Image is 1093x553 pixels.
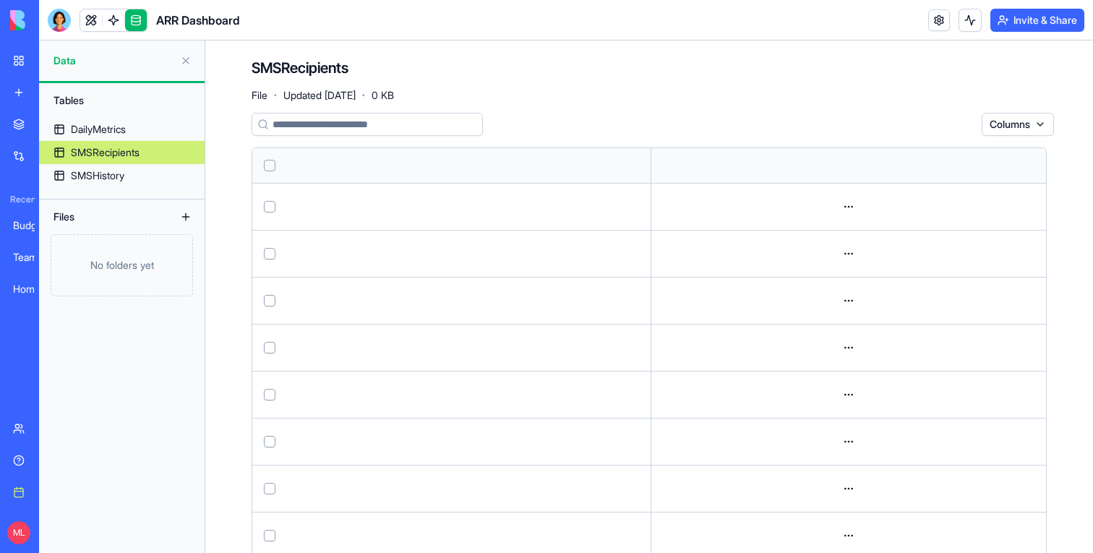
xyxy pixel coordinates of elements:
span: 0 KB [372,88,394,103]
button: Select row [264,483,275,494]
span: Data [53,53,174,68]
img: logo [10,10,100,30]
div: TeamFlow [13,250,53,265]
div: Budget Tracker [13,218,53,233]
span: Updated [DATE] [283,88,356,103]
a: SMSHistory [39,164,205,187]
button: Select all [264,160,275,171]
a: SMSRecipients [39,141,205,164]
span: ML [7,521,30,544]
span: · [273,84,278,107]
a: Budget Tracker [4,211,62,240]
div: HomeHub [13,282,53,296]
button: Select row [264,436,275,447]
button: Select row [264,201,275,213]
button: Columns [982,113,1054,136]
h4: SMSRecipients [252,58,348,78]
div: Files [46,205,162,228]
button: Select row [264,530,275,541]
button: Select row [264,295,275,306]
a: No folders yet [39,234,205,296]
span: · [361,84,366,107]
a: DailyMetrics [39,118,205,141]
button: Invite & Share [990,9,1084,32]
button: Select row [264,389,275,400]
span: ARR Dashboard [156,12,240,29]
span: Recent [4,194,35,205]
button: Select row [264,248,275,260]
span: File [252,88,267,103]
div: Tables [46,89,197,112]
div: SMSRecipients [71,145,140,160]
div: SMSHistory [71,168,124,183]
a: TeamFlow [4,243,62,272]
a: HomeHub [4,275,62,304]
button: Select row [264,342,275,353]
div: DailyMetrics [71,122,126,137]
div: No folders yet [51,234,193,296]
